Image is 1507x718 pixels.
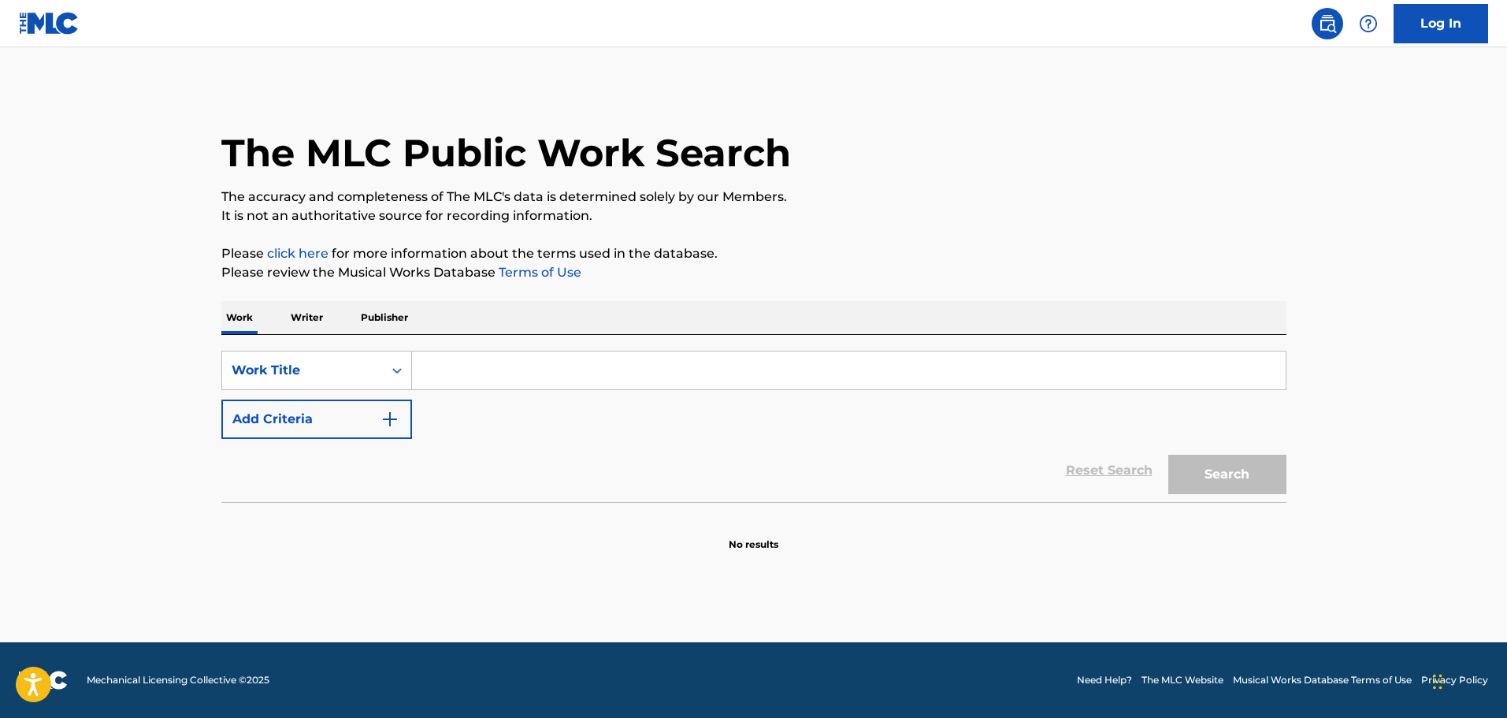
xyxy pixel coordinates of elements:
[221,129,791,177] h1: The MLC Public Work Search
[221,244,1286,263] p: Please for more information about the terms used in the database.
[380,410,399,429] img: 9d2ae6d4665cec9f34b9.svg
[221,263,1286,282] p: Please review the Musical Works Database
[1312,8,1343,39] a: Public Search
[221,400,412,439] button: Add Criteria
[1233,673,1412,687] a: Musical Works Database Terms of Use
[221,206,1286,225] p: It is not an authoritative source for recording information.
[221,351,1286,502] form: Search Form
[221,188,1286,206] p: The accuracy and completeness of The MLC's data is determined solely by our Members.
[232,361,373,380] div: Work Title
[221,301,258,334] p: Work
[496,265,581,280] a: Terms of Use
[1141,673,1223,687] a: The MLC Website
[87,673,269,687] span: Mechanical Licensing Collective © 2025
[356,301,413,334] p: Publisher
[19,12,80,35] img: MLC Logo
[729,519,778,552] p: No results
[1433,658,1442,705] div: Drag
[286,301,328,334] p: Writer
[1421,673,1488,687] a: Privacy Policy
[1353,8,1384,39] div: Help
[267,246,328,261] a: click here
[1359,14,1378,33] img: help
[1077,673,1132,687] a: Need Help?
[19,671,68,690] img: logo
[1394,4,1488,43] a: Log In
[1318,14,1337,33] img: search
[1428,642,1507,718] iframe: Chat Widget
